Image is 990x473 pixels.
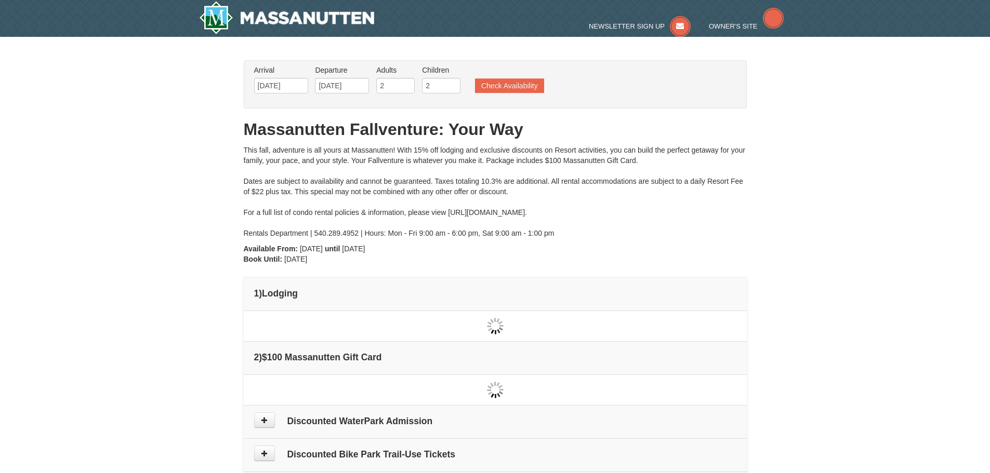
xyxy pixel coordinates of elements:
div: This fall, adventure is all yours at Massanutten! With 15% off lodging and exclusive discounts on... [244,145,747,238]
span: [DATE] [300,245,323,253]
span: [DATE] [342,245,365,253]
span: Owner's Site [709,22,758,30]
h4: Discounted WaterPark Admission [254,416,736,426]
span: [DATE] [284,255,307,263]
button: Check Availability [475,78,544,93]
strong: until [325,245,340,253]
a: Owner's Site [709,22,784,30]
label: Departure [315,65,369,75]
label: Arrival [254,65,308,75]
strong: Available From: [244,245,298,253]
span: Newsletter Sign Up [589,22,665,30]
img: wait gif [487,382,504,398]
a: Newsletter Sign Up [589,22,691,30]
a: Massanutten Resort [199,1,375,34]
label: Children [422,65,460,75]
h4: 2 $100 Massanutten Gift Card [254,352,736,362]
h4: Discounted Bike Park Trail-Use Tickets [254,449,736,460]
img: Massanutten Resort Logo [199,1,375,34]
strong: Book Until: [244,255,283,263]
span: ) [259,352,262,362]
h4: 1 Lodging [254,288,736,299]
h1: Massanutten Fallventure: Your Way [244,119,747,140]
img: wait gif [487,318,504,334]
label: Adults [376,65,415,75]
span: ) [259,288,262,299]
